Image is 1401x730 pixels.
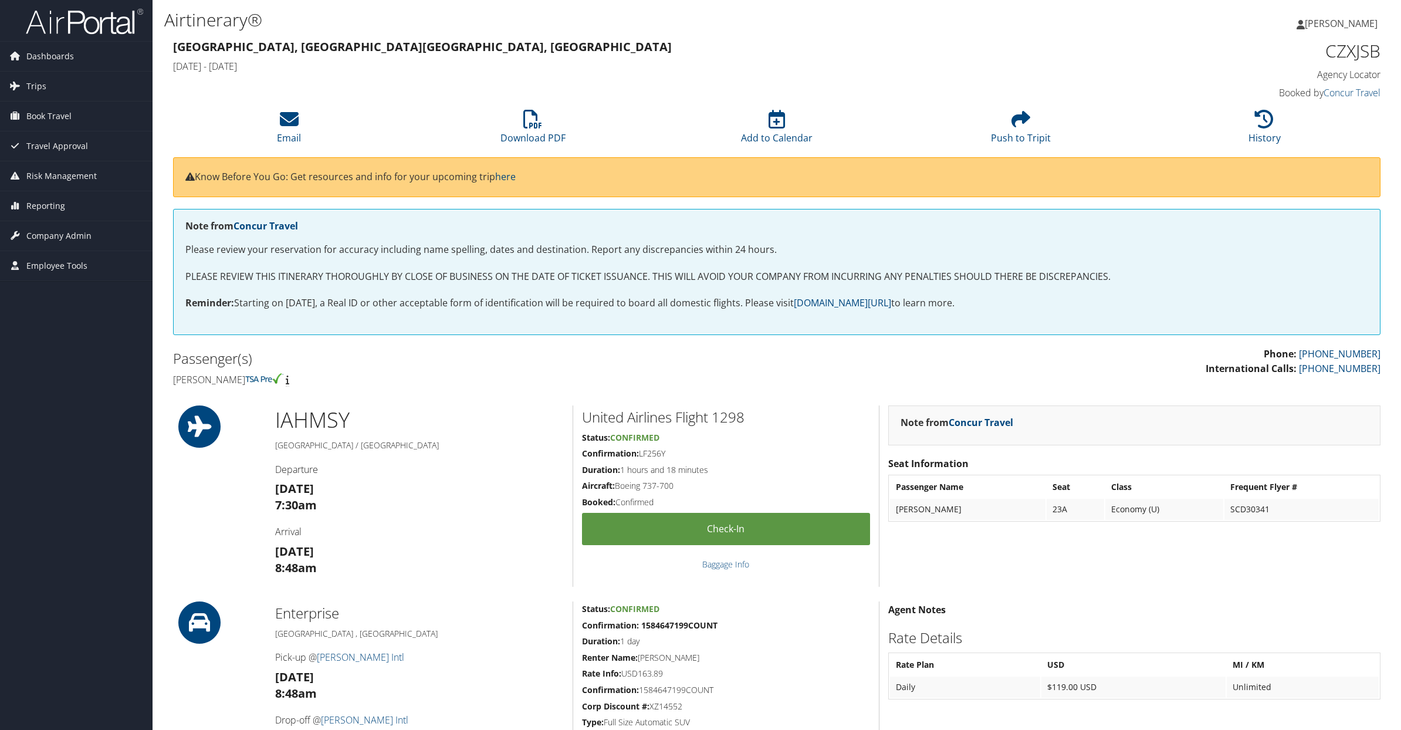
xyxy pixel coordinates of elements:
a: Add to Calendar [741,116,813,144]
strong: 8:48am [275,685,317,701]
span: Trips [26,72,46,101]
strong: Status: [582,603,610,614]
a: [PERSON_NAME] [1297,6,1389,41]
td: 23A [1047,499,1104,520]
strong: Confirmation: 1584647199COUNT [582,620,718,631]
h4: [PERSON_NAME] [173,373,768,386]
span: Book Travel [26,102,72,131]
a: Push to Tripit [991,116,1051,144]
h1: CZXJSB [1092,39,1380,63]
h5: Full Size Automatic SUV [582,717,870,728]
p: Starting on [DATE], a Real ID or other acceptable form of identification will be required to boar... [185,296,1368,311]
span: Employee Tools [26,251,87,280]
strong: Note from [185,219,298,232]
p: Know Before You Go: Get resources and info for your upcoming trip [185,170,1368,185]
a: [PHONE_NUMBER] [1299,347,1380,360]
strong: 8:48am [275,560,317,576]
strong: Duration: [582,464,620,475]
h4: Pick-up @ [275,651,564,664]
h2: Enterprise [275,603,564,623]
span: Confirmed [610,603,659,614]
strong: 7:30am [275,497,317,513]
span: Reporting [26,191,65,221]
td: Daily [890,677,1040,698]
h5: 1584647199COUNT [582,684,870,696]
strong: Note from [901,416,1013,429]
strong: [DATE] [275,669,314,685]
td: [PERSON_NAME] [890,499,1045,520]
a: Concur Travel [949,416,1013,429]
strong: Phone: [1264,347,1297,360]
th: USD [1041,654,1226,675]
h4: Arrival [275,525,564,538]
img: tsa-precheck.png [245,373,283,384]
strong: Agent Notes [888,603,946,616]
h2: Rate Details [888,628,1380,648]
h4: Booked by [1092,86,1380,99]
h4: [DATE] - [DATE] [173,60,1074,73]
span: Travel Approval [26,131,88,161]
th: Passenger Name [890,476,1045,498]
strong: Confirmation: [582,684,639,695]
strong: Seat Information [888,457,969,470]
strong: Status: [582,432,610,443]
span: Confirmed [610,432,659,443]
strong: Type: [582,717,604,728]
td: SCD30341 [1224,499,1379,520]
a: Baggage Info [702,559,749,570]
h4: Agency Locator [1092,68,1380,81]
th: Seat [1047,476,1104,498]
a: Download PDF [500,116,566,144]
h1: Airtinerary® [164,8,981,32]
a: Concur Travel [233,219,298,232]
h2: Passenger(s) [173,349,768,369]
strong: [GEOGRAPHIC_DATA], [GEOGRAPHIC_DATA] [GEOGRAPHIC_DATA], [GEOGRAPHIC_DATA] [173,39,672,55]
a: History [1248,116,1281,144]
span: Risk Management [26,161,97,191]
a: here [495,170,516,183]
strong: Aircraft: [582,480,615,491]
h5: [GEOGRAPHIC_DATA] / [GEOGRAPHIC_DATA] [275,440,564,451]
strong: Booked: [582,496,615,508]
h5: 1 day [582,636,870,647]
td: Unlimited [1227,677,1379,698]
img: airportal-logo.png [26,8,143,35]
td: $119.00 USD [1041,677,1226,698]
a: [DOMAIN_NAME][URL] [794,296,891,309]
strong: Confirmation: [582,448,639,459]
span: Dashboards [26,42,74,71]
strong: Rate Info: [582,668,621,679]
h5: XZ14552 [582,701,870,712]
th: MI / KM [1227,654,1379,675]
h2: United Airlines Flight 1298 [582,407,870,427]
h4: Departure [275,463,564,476]
h5: USD163.89 [582,668,870,680]
a: [PERSON_NAME] Intl [321,714,408,726]
h5: LF256Y [582,448,870,459]
h5: [GEOGRAPHIC_DATA] , [GEOGRAPHIC_DATA] [275,628,564,640]
th: Frequent Flyer # [1224,476,1379,498]
th: Class [1105,476,1223,498]
h5: [PERSON_NAME] [582,652,870,664]
strong: Corp Discount #: [582,701,649,712]
a: Email [277,116,301,144]
a: Concur Travel [1324,86,1380,99]
a: [PHONE_NUMBER] [1299,362,1380,375]
strong: [DATE] [275,543,314,559]
h1: IAH MSY [275,405,564,435]
th: Rate Plan [890,654,1040,675]
span: Company Admin [26,221,92,251]
td: Economy (U) [1105,499,1223,520]
h5: Boeing 737-700 [582,480,870,492]
strong: [DATE] [275,481,314,496]
p: Please review your reservation for accuracy including name spelling, dates and destination. Repor... [185,242,1368,258]
h5: Confirmed [582,496,870,508]
p: PLEASE REVIEW THIS ITINERARY THOROUGHLY BY CLOSE OF BUSINESS ON THE DATE OF TICKET ISSUANCE. THIS... [185,269,1368,285]
a: [PERSON_NAME] Intl [317,651,404,664]
strong: Renter Name: [582,652,638,663]
span: [PERSON_NAME] [1305,17,1378,30]
strong: Reminder: [185,296,234,309]
h4: Drop-off @ [275,714,564,726]
strong: Duration: [582,636,620,647]
h5: 1 hours and 18 minutes [582,464,870,476]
